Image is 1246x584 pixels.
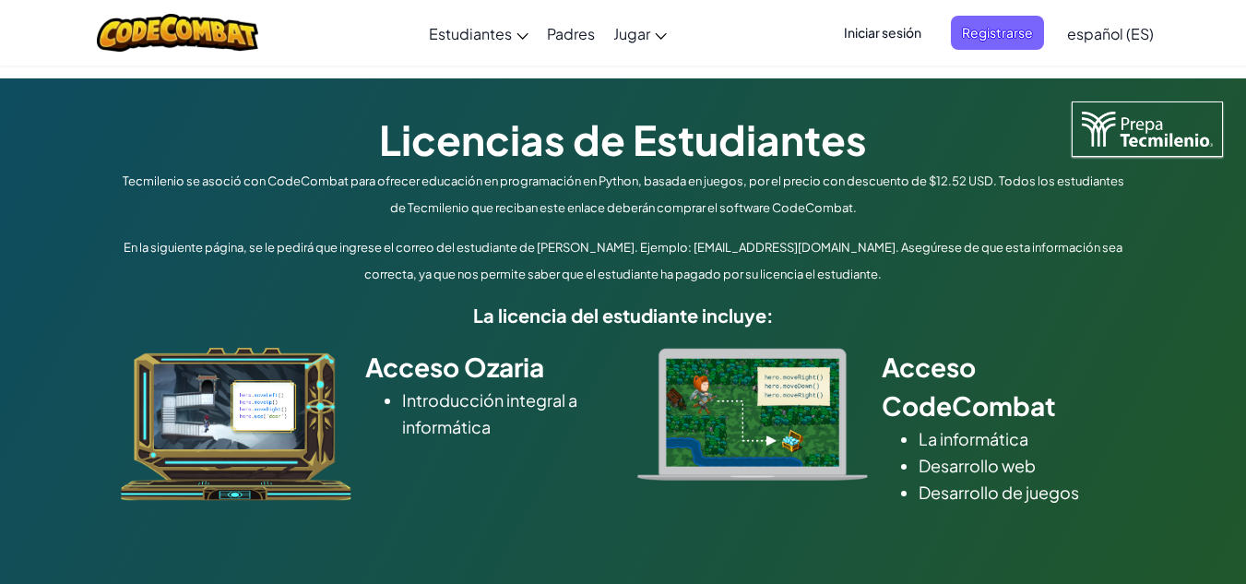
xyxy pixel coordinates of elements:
[833,16,932,50] button: Iniciar sesión
[116,168,1131,221] p: Tecmilenio se asoció con CodeCombat para ofrecer educación en programación en Python, basada en j...
[919,425,1126,452] li: La informática
[951,16,1044,50] button: Registrarse
[919,452,1126,479] li: Desarrollo web
[882,348,1126,425] h2: Acceso CodeCombat
[1072,101,1223,157] img: Tecmilenio logo
[429,24,512,43] span: Estudiantes
[116,111,1131,168] h1: Licencias de Estudiantes
[97,14,258,52] img: CodeCombat logo
[538,8,604,58] a: Padres
[116,301,1131,329] h5: La licencia del estudiante incluye:
[1058,8,1163,58] a: español (ES)
[919,479,1126,506] li: Desarrollo de juegos
[604,8,676,58] a: Jugar
[613,24,650,43] span: Jugar
[1067,24,1154,43] span: español (ES)
[121,348,351,501] img: ozaria_acodus.png
[637,348,868,481] img: type_real_code.png
[116,234,1131,288] p: En la siguiente página, se le pedirá que ingrese el correo del estudiante de [PERSON_NAME]. Ejemp...
[402,387,610,440] li: Introducción integral a informática
[420,8,538,58] a: Estudiantes
[365,348,610,387] h2: Acceso Ozaria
